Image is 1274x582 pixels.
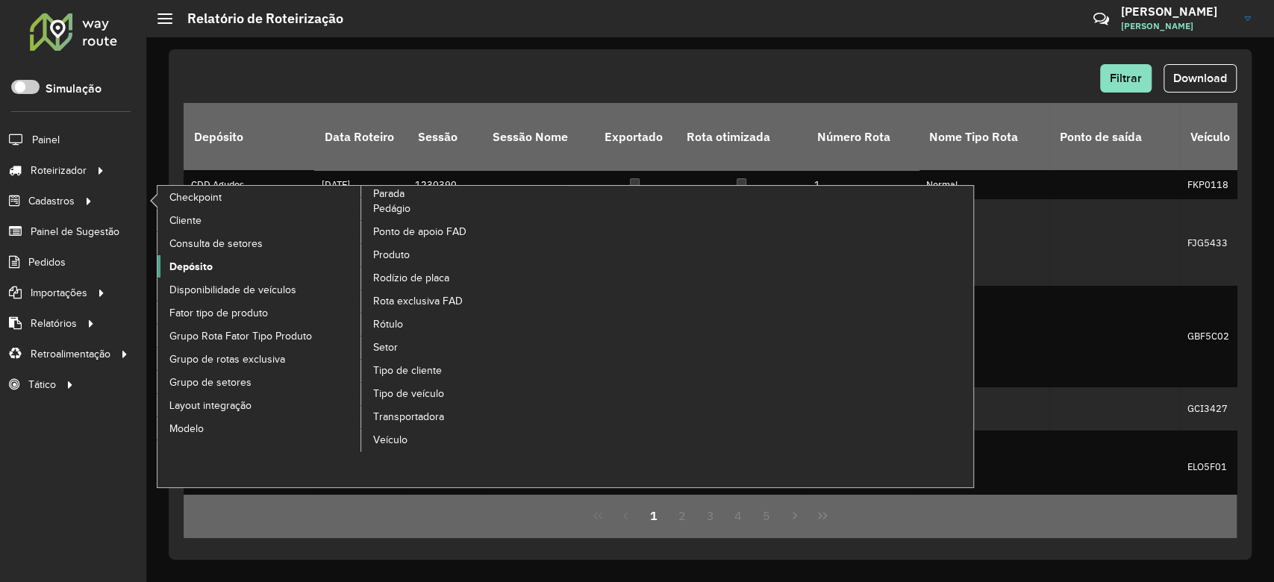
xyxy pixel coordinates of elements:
td: Normal [919,431,1049,503]
a: Rodízio de placa [361,267,566,290]
td: Normal [919,170,1049,199]
span: Filtrar [1110,72,1142,84]
a: Depósito [157,255,362,278]
span: Checkpoint [169,190,222,205]
a: Transportadora [361,406,566,428]
button: Next Page [781,501,809,530]
td: Normal [919,199,1049,286]
span: Tático [28,377,56,392]
span: Produto [373,247,410,263]
span: Pedidos [28,254,66,270]
button: 2 [668,501,696,530]
a: Rota exclusiva FAD [361,290,566,313]
span: Cadastros [28,193,75,209]
a: Consulta de setores [157,232,362,254]
span: Tipo de cliente [373,363,442,378]
th: Depósito [184,103,314,170]
span: Fator tipo de produto [169,305,268,321]
th: Número Rota [807,103,919,170]
button: 4 [724,501,752,530]
span: Parada [373,186,405,201]
span: Relatórios [31,316,77,331]
a: Contato Rápido [1085,3,1117,35]
a: Grupo de rotas exclusiva [157,348,362,370]
span: Tipo de veículo [373,386,444,401]
span: Grupo de rotas exclusiva [169,351,285,367]
td: FJG5433 [1180,199,1255,286]
td: Normal [919,387,1049,431]
span: Rota exclusiva FAD [373,293,463,309]
th: Sessão Nome [482,103,594,170]
a: Cliente [157,209,362,231]
a: Checkpoint [157,186,362,208]
span: Grupo Rota Fator Tipo Produto [169,328,312,344]
td: CDD Agudos [184,170,314,199]
th: Sessão [408,103,482,170]
span: Grupo de setores [169,375,252,390]
button: 1 [640,501,668,530]
a: Tipo de veículo [361,383,566,405]
span: Setor [373,339,398,355]
span: Cliente [169,213,202,228]
span: Disponibilidade de veículos [169,282,296,298]
td: ELO5F01 [1180,431,1255,503]
span: Ponto de apoio FAD [373,224,466,240]
a: Layout integração [157,394,362,416]
a: Veículo [361,429,566,451]
button: Filtrar [1100,64,1152,93]
h3: [PERSON_NAME] [1121,4,1233,19]
td: 1230390 [408,170,482,199]
td: GCI3427 [1180,387,1255,431]
span: Painel [32,132,60,148]
a: Setor [361,337,566,359]
a: Parada [157,186,566,452]
th: Nome Tipo Rota [919,103,1049,170]
th: Veículo [1180,103,1255,170]
a: Pedágio [361,198,566,220]
a: Grupo de setores [157,371,362,393]
span: Layout integração [169,398,252,413]
td: Normal [919,286,1049,387]
th: Rota otimizada [676,103,807,170]
td: FKP0118 [1180,170,1255,199]
a: Fator tipo de produto [157,301,362,324]
th: Ponto de saída [1049,103,1180,170]
a: Produto [361,244,566,266]
button: 3 [696,501,725,530]
span: Download [1173,72,1227,84]
h2: Relatório de Roteirização [172,10,343,27]
span: Painel de Sugestão [31,224,119,240]
span: Retroalimentação [31,346,110,362]
a: Rótulo [361,313,566,336]
span: Importações [31,285,87,301]
a: Disponibilidade de veículos [157,278,362,301]
button: Download [1164,64,1237,93]
a: Tipo de cliente [361,360,566,382]
span: Veículo [373,432,408,448]
span: Consulta de setores [169,236,263,251]
span: Modelo [169,421,204,436]
a: Modelo [157,417,362,439]
th: Data Roteiro [314,103,408,170]
a: Ponto de apoio FAD [361,221,566,243]
span: Rótulo [373,316,403,332]
td: [DATE] [314,170,408,199]
a: Grupo Rota Fator Tipo Produto [157,325,362,347]
button: Last Page [808,501,837,530]
span: Depósito [169,259,213,275]
span: Roteirizador [31,163,87,178]
span: [PERSON_NAME] [1121,19,1233,33]
button: 5 [752,501,781,530]
span: Transportadora [373,409,444,425]
label: Simulação [46,80,102,98]
td: GBF5C02 [1180,286,1255,387]
td: 1 [807,170,919,199]
span: Rodízio de placa [373,270,449,286]
th: Exportado [594,103,676,170]
span: Pedágio [373,201,410,216]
